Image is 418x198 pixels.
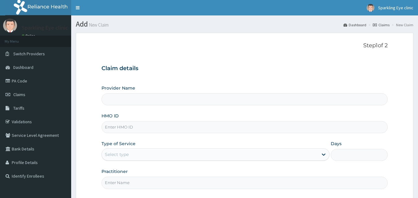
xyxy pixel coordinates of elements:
[3,19,17,32] img: User Image
[22,34,37,38] a: Online
[22,25,68,31] p: Sparkling Eye clinic
[76,20,413,28] h1: Add
[13,51,45,57] span: Switch Providers
[101,121,388,133] input: Enter HMO ID
[13,105,24,111] span: Tariffs
[343,22,366,27] a: Dashboard
[390,22,413,27] li: New Claim
[101,168,128,175] label: Practitioner
[101,65,388,72] h3: Claim details
[101,141,136,147] label: Type of Service
[13,65,33,70] span: Dashboard
[367,4,374,12] img: User Image
[13,92,25,97] span: Claims
[378,5,413,11] span: Sparkling Eye clinic
[101,85,135,91] label: Provider Name
[105,151,129,158] div: Select type
[373,22,390,27] a: Claims
[331,141,342,147] label: Days
[88,23,109,27] small: New Claim
[101,113,119,119] label: HMO ID
[101,42,388,49] p: Step 1 of 2
[101,177,388,189] input: Enter Name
